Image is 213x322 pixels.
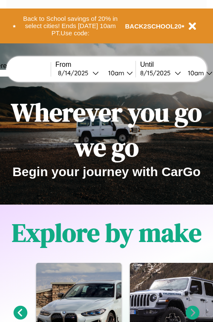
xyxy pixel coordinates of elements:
div: 10am [104,69,127,77]
div: 8 / 14 / 2025 [58,69,92,77]
div: 8 / 15 / 2025 [140,69,175,77]
b: BACK2SCHOOL20 [125,23,182,30]
button: Back to School savings of 20% in select cities! Ends [DATE] 10am PT.Use code: [16,13,125,39]
button: 8/14/2025 [55,68,101,77]
h1: Explore by make [12,215,201,250]
div: 10am [184,69,206,77]
button: 10am [101,68,135,77]
label: From [55,61,135,68]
